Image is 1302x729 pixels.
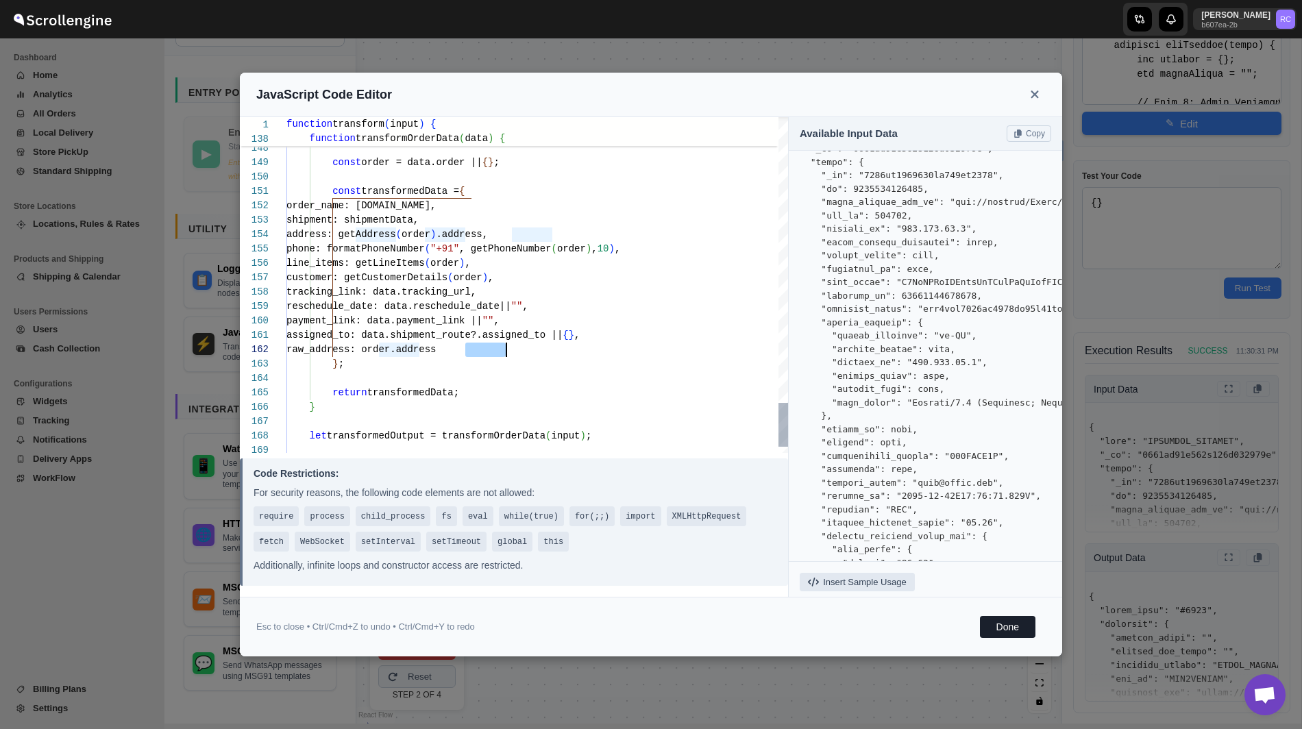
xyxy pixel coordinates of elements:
[240,118,269,132] span: 1
[598,243,609,254] span: 10
[1201,10,1270,21] p: [PERSON_NAME]
[332,387,367,398] span: return
[482,315,494,326] span: ""
[465,133,488,144] span: data
[459,133,465,144] span: (
[240,357,269,371] div: 163
[240,328,269,343] div: 161
[256,621,475,632] span: Esc to close • Ctrl/Cmd+Z to undo • Ctrl/Cmd+Y to redo
[259,512,293,521] code: require
[332,119,384,129] span: transform
[500,301,511,312] span: ||
[626,512,655,521] code: import
[419,119,424,129] span: )
[390,119,419,129] span: input
[609,243,615,254] span: )
[432,537,481,547] code: setTimeout
[488,272,493,283] span: ,
[11,2,114,36] img: ScrollEngine
[1244,674,1286,715] div: Open chat
[361,157,482,168] span: order = data.order ||
[240,199,269,213] div: 152
[1193,8,1297,30] button: User menu
[286,315,482,326] span: payment_link: data.payment_link ||
[459,186,465,197] span: {
[493,157,499,168] span: ;
[575,512,609,521] code: for(;;)
[441,512,451,521] code: fs
[361,537,415,547] code: setInterval
[240,156,269,170] div: 149
[505,330,563,341] span: gned_to ||
[425,258,430,269] span: (
[482,157,488,168] span: {
[459,258,465,269] span: )
[574,330,580,341] span: ,
[454,272,482,283] span: order
[367,387,459,398] span: transformedData;
[332,358,338,369] span: }
[482,272,488,283] span: )
[240,285,269,299] div: 158
[286,330,505,341] span: assigned_to: data.shipment_route?.assi
[500,133,505,144] span: {
[310,430,327,441] span: let
[256,88,392,101] h3: JavaScript Code Editor
[800,127,898,140] h4: Available Input Data
[356,133,459,144] span: transformOrderData
[672,512,741,521] code: XMLHttpRequest
[459,243,551,254] span: , getPhoneNumber
[384,119,390,129] span: (
[361,512,426,521] code: child_process
[563,330,568,341] span: {
[259,537,284,547] code: fetch
[286,272,447,283] span: customer: getCustomerDetails
[240,299,269,314] div: 159
[327,430,545,441] span: transformedOutput = transformOrderData
[240,256,269,271] div: 156
[240,400,269,415] div: 166
[586,430,591,441] span: ;
[310,133,356,144] span: function
[240,429,269,443] div: 168
[240,242,269,256] div: 155
[552,430,580,441] span: input
[543,537,563,547] code: this
[402,229,430,240] span: order
[332,157,361,168] span: const
[286,344,436,355] span: raw_address: order.address
[286,119,332,129] span: function
[465,258,470,269] span: ,
[504,512,558,521] code: while(true)
[240,170,269,184] div: 150
[551,243,556,254] span: (
[591,243,597,254] span: ,
[339,358,344,369] span: ;
[430,229,436,240] span: )
[493,315,499,326] span: ,
[425,243,430,254] span: (
[800,573,915,591] button: Insert Sample Usage
[300,537,345,547] code: WebSocket
[586,243,591,254] span: )
[488,157,493,168] span: }
[240,132,269,147] span: 138
[430,119,436,129] span: {
[980,616,1035,638] button: Done
[240,371,269,386] div: 164
[310,401,315,412] span: }
[396,229,402,240] span: (
[488,133,493,144] span: )
[240,314,269,328] div: 160
[1007,125,1051,142] button: Copy
[240,343,269,357] div: 162
[1201,21,1270,29] p: b607ea-2b
[254,486,777,499] p: For security reasons, the following code elements are not allowed:
[436,229,488,240] span: .address,
[286,229,396,240] span: address: getAddress
[286,243,425,254] span: phone: formatPhoneNumber
[1276,10,1295,29] span: Rahul Chopra
[240,415,269,429] div: 167
[240,443,269,458] div: 169
[430,243,459,254] span: "+91"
